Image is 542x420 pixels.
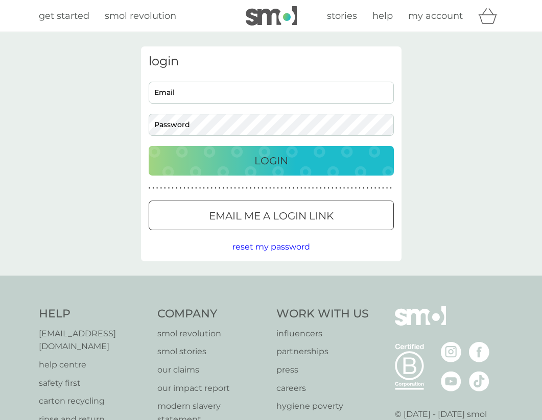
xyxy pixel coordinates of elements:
[372,10,393,21] span: help
[296,186,298,191] p: ●
[39,358,148,372] a: help centre
[441,342,461,362] img: visit the smol Instagram page
[219,186,221,191] p: ●
[276,382,369,395] a: careers
[149,186,151,191] p: ●
[157,382,266,395] a: our impact report
[39,327,148,353] a: [EMAIL_ADDRESS][DOMAIN_NAME]
[277,186,279,191] p: ●
[157,327,266,340] a: smol revolution
[374,186,376,191] p: ●
[262,186,264,191] p: ●
[39,394,148,408] a: carton recycling
[207,186,209,191] p: ●
[276,306,369,322] h4: Work With Us
[187,186,190,191] p: ●
[168,186,170,191] p: ●
[372,9,393,23] a: help
[408,10,463,21] span: my account
[316,186,318,191] p: ●
[312,186,314,191] p: ●
[195,186,197,191] p: ●
[395,306,446,341] img: smol
[172,186,174,191] p: ●
[232,242,310,252] span: reset my password
[253,186,255,191] p: ●
[276,345,369,358] a: partnerships
[276,363,369,377] a: press
[254,153,288,169] p: Login
[176,186,178,191] p: ●
[164,186,166,191] p: ●
[250,186,252,191] p: ●
[408,9,463,23] a: my account
[304,186,307,191] p: ●
[211,186,213,191] p: ●
[293,186,295,191] p: ●
[469,342,489,362] img: visit the smol Facebook page
[327,9,357,23] a: stories
[215,186,217,191] p: ●
[232,240,310,254] button: reset my password
[230,186,232,191] p: ●
[203,186,205,191] p: ●
[273,186,275,191] p: ●
[180,186,182,191] p: ●
[285,186,287,191] p: ●
[367,186,369,191] p: ●
[355,186,357,191] p: ●
[183,186,185,191] p: ●
[370,186,372,191] p: ●
[191,186,193,191] p: ●
[149,54,394,69] h3: login
[242,186,244,191] p: ●
[382,186,384,191] p: ●
[152,186,154,191] p: ●
[246,6,297,26] img: smol
[363,186,365,191] p: ●
[157,306,266,322] h4: Company
[234,186,236,191] p: ●
[359,186,361,191] p: ●
[238,186,240,191] p: ●
[199,186,201,191] p: ●
[324,186,326,191] p: ●
[105,10,176,21] span: smol revolution
[265,186,267,191] p: ●
[157,363,266,377] a: our claims
[390,186,392,191] p: ●
[39,377,148,390] a: safety first
[478,6,504,26] div: basket
[269,186,271,191] p: ●
[281,186,283,191] p: ●
[39,306,148,322] h4: Help
[320,186,322,191] p: ●
[327,10,357,21] span: stories
[339,186,341,191] p: ●
[441,371,461,391] img: visit the smol Youtube page
[226,186,228,191] p: ●
[157,345,266,358] p: smol stories
[39,10,89,21] span: get started
[276,400,369,413] a: hygiene poverty
[276,327,369,340] a: influencers
[343,186,345,191] p: ●
[246,186,248,191] p: ●
[222,186,224,191] p: ●
[149,146,394,176] button: Login
[469,371,489,391] img: visit the smol Tiktok page
[149,201,394,230] button: Email me a login link
[300,186,302,191] p: ●
[386,186,388,191] p: ●
[378,186,380,191] p: ●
